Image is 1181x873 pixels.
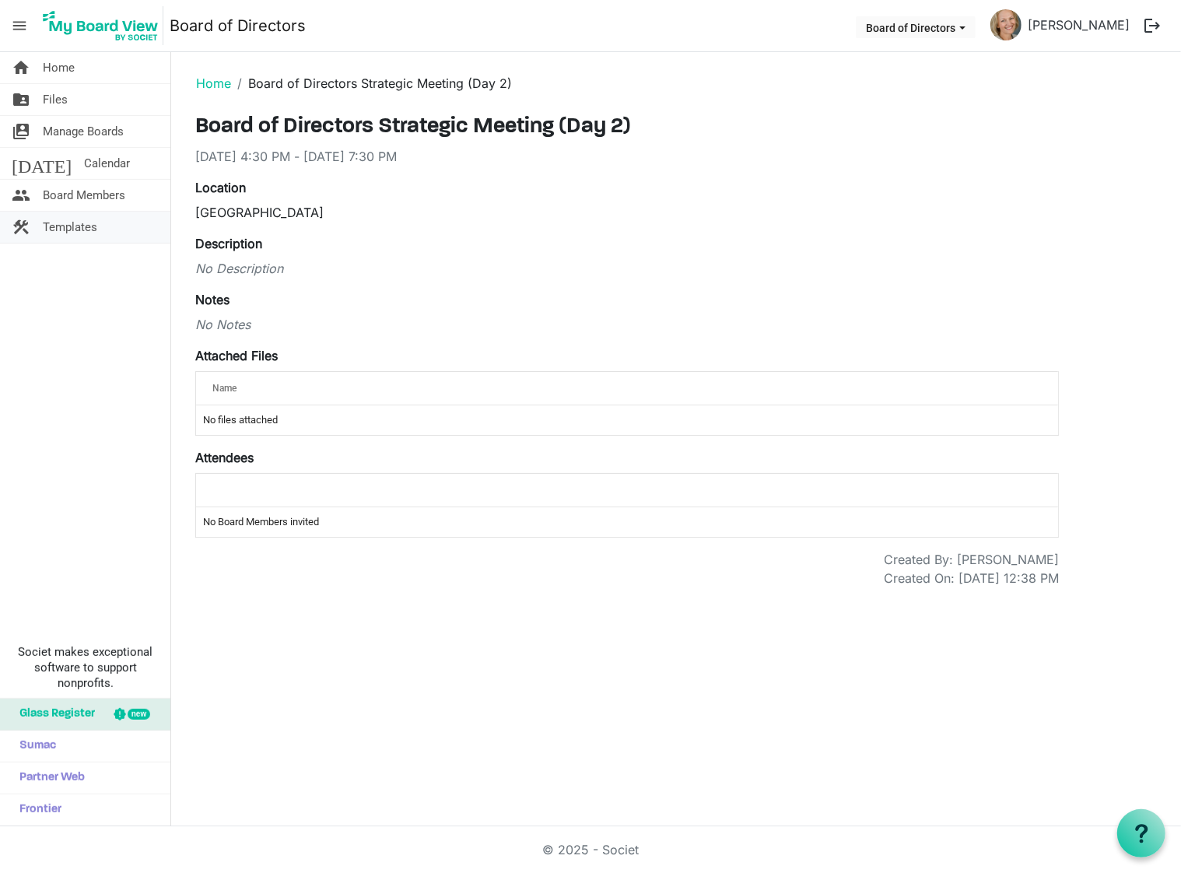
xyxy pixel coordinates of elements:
div: No Notes [195,315,1059,334]
span: folder_shared [12,84,30,115]
label: Notes [195,290,230,309]
span: menu [5,11,34,40]
div: [GEOGRAPHIC_DATA] [195,203,1059,222]
span: Societ makes exceptional software to support nonprofits. [7,644,163,691]
span: Files [43,84,68,115]
div: new [128,709,150,720]
span: construction [12,212,30,243]
span: Sumac [12,731,56,762]
span: Manage Boards [43,116,124,147]
label: Description [195,234,262,253]
span: Templates [43,212,97,243]
div: Created On: [DATE] 12:38 PM [884,569,1059,587]
span: switch_account [12,116,30,147]
label: Location [195,178,246,197]
div: No Description [195,259,1059,278]
span: Board Members [43,180,125,211]
span: Frontier [12,794,61,826]
span: Home [43,52,75,83]
a: [PERSON_NAME] [1022,9,1136,40]
h3: Board of Directors Strategic Meeting (Day 2) [195,114,1059,141]
span: people [12,180,30,211]
img: MrdfvEaX0q9_Q39n5ZRc2U0fWUnZOhzmL3BWSnSnh_8sDvUf5E4N0dgoahlv0_aGPKbEk6wxSiXvgrV0S65BXQ_thumb.png [990,9,1022,40]
a: Board of Directors [170,10,306,41]
div: [DATE] 4:30 PM - [DATE] 7:30 PM [195,147,1059,166]
a: © 2025 - Societ [542,842,639,857]
img: My Board View Logo [38,6,163,45]
label: Attached Files [195,346,278,365]
li: Board of Directors Strategic Meeting (Day 2) [231,74,512,93]
button: logout [1136,9,1169,42]
span: Glass Register [12,699,95,730]
a: My Board View Logo [38,6,170,45]
button: Board of Directors dropdownbutton [856,16,976,38]
td: No Board Members invited [196,507,1058,537]
td: No files attached [196,405,1058,435]
span: Partner Web [12,763,85,794]
span: home [12,52,30,83]
span: Calendar [84,148,130,179]
label: Attendees [195,448,254,467]
span: Name [212,383,237,394]
span: [DATE] [12,148,72,179]
div: Created By: [PERSON_NAME] [884,550,1059,569]
a: Home [196,75,231,91]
